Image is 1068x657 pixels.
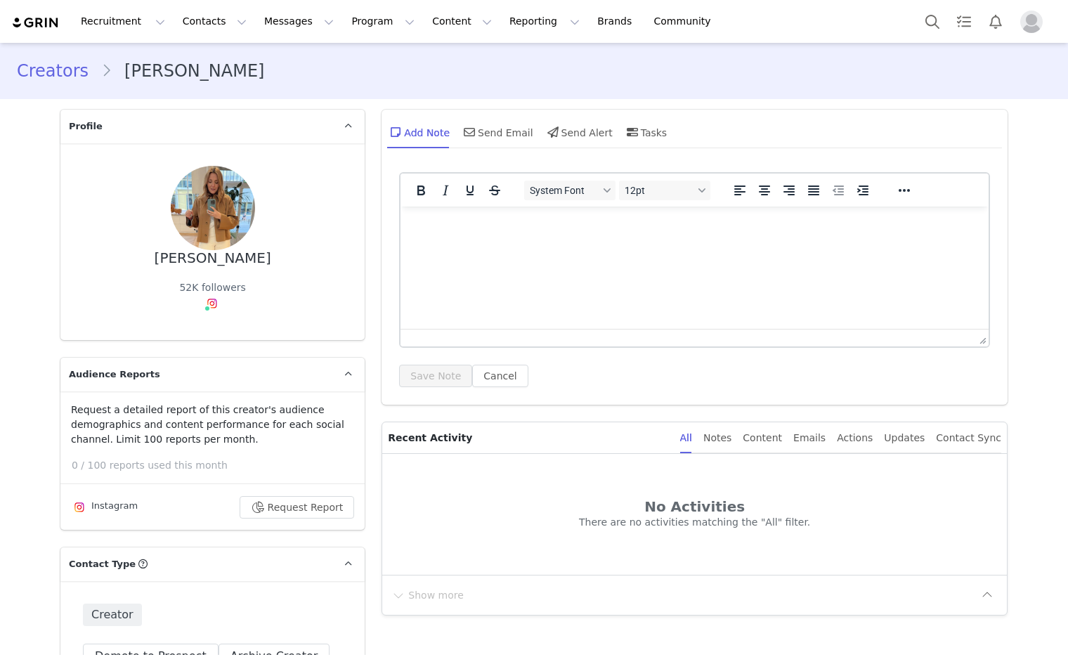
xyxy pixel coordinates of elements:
a: Creators [17,58,101,84]
div: Contact Sync [936,422,1001,454]
div: Add Note [387,115,450,149]
img: placeholder-profile.jpg [1020,11,1043,33]
a: Tasks [949,6,979,37]
button: Recruitment [72,6,174,37]
p: Recent Activity [388,422,668,453]
div: Emails [793,422,826,454]
button: Messages [256,6,342,37]
button: Increase indent [851,181,875,200]
span: 12pt [625,185,693,196]
div: Notes [703,422,731,454]
button: Notifications [980,6,1011,37]
div: Send Alert [545,115,613,149]
button: Justify [802,181,826,200]
div: Tasks [624,115,667,149]
a: Community [646,6,726,37]
button: Cancel [472,365,528,387]
p: 0 / 100 reports used this month [72,458,365,473]
button: Search [917,6,948,37]
button: Reveal or hide additional toolbar items [892,181,916,200]
div: Updates [884,422,925,454]
span: Audience Reports [69,367,160,382]
button: Reporting [501,6,588,37]
img: grin logo [11,16,60,30]
button: Bold [409,181,433,200]
img: 9a3b8731-9fda-4ff6-904e-43f3eed9df92.jpg [171,166,255,250]
button: Program [343,6,423,37]
button: Strikethrough [483,181,507,200]
button: Align left [728,181,752,200]
button: Show more [391,584,464,606]
p: There are no activities matching the "⁨All⁩" filter. [388,514,1001,530]
iframe: Rich Text Area [400,207,989,329]
div: Actions [837,422,873,454]
button: Profile [1012,11,1057,33]
div: Instagram [71,499,138,516]
button: Align center [753,181,776,200]
h2: No Activities [388,499,1001,514]
button: Fonts [524,181,616,200]
div: Content [743,422,782,454]
img: instagram.svg [207,298,218,309]
div: Press the Up and Down arrow keys to resize the editor. [974,330,989,346]
button: Save Note [399,365,472,387]
button: Align right [777,181,801,200]
span: Creator [83,604,142,626]
button: Underline [458,181,482,200]
span: System Font [530,185,599,196]
button: Decrease indent [826,181,850,200]
button: Request Report [240,496,355,519]
button: Content [424,6,500,37]
div: Send Email [461,115,533,149]
div: All [680,422,692,454]
p: Request a detailed report of this creator's audience demographics and content performance for eac... [71,403,354,447]
a: Brands [589,6,644,37]
button: Font sizes [619,181,710,200]
button: Italic [434,181,457,200]
span: Contact Type [69,557,136,571]
div: [PERSON_NAME] [155,250,271,266]
span: Profile [69,119,103,134]
div: 52K followers [179,280,245,295]
img: instagram.svg [74,502,85,513]
button: Contacts [174,6,255,37]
